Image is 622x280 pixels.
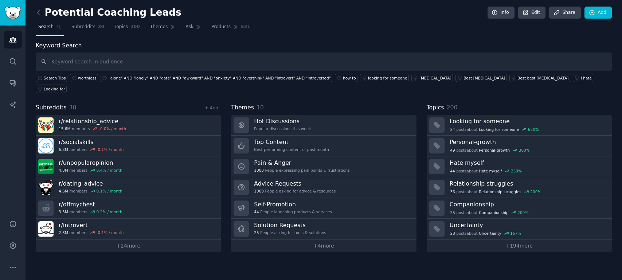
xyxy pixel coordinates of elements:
[479,231,501,236] span: Uncertainty
[518,7,545,19] a: Edit
[427,219,612,240] a: Uncertainty28postsaboutUncertainty167%
[427,198,612,219] a: Companionship25postsaboutCompanionship200%
[231,115,416,136] a: Hot DiscussionsPopular discussions this week
[59,180,122,187] h3: r/ dating_advice
[450,189,455,194] span: 36
[209,21,253,36] a: Products521
[488,7,515,19] a: Info
[98,24,104,30] span: 30
[36,21,64,36] a: Search
[573,74,594,82] a: I hate
[450,159,607,167] h3: Hate myself
[450,147,531,153] div: post s about
[36,42,82,49] label: Keyword Search
[549,7,580,19] a: Share
[446,104,457,111] span: 200
[450,148,455,153] span: 49
[59,168,68,173] span: 4.8M
[114,24,128,30] span: Topics
[150,24,168,30] span: Themes
[231,103,254,112] span: Themes
[231,219,416,240] a: Solution Requests25People asking for tools & solutions
[59,138,124,146] h3: r/ socialskills
[59,168,122,173] div: members
[71,24,95,30] span: Subreddits
[204,105,218,110] a: + Add
[59,147,68,152] span: 6.3M
[59,159,122,167] h3: r/ unpopularopinion
[479,168,502,174] span: Hate myself
[510,231,521,236] div: 167 %
[450,180,607,187] h3: Relationship struggles
[254,201,332,208] h3: Self-Promotion
[38,117,54,133] img: relationship_advice
[450,221,607,229] h3: Uncertainty
[509,74,570,82] a: Best best [MEDICAL_DATA]
[185,24,193,30] span: Ask
[59,201,122,208] h3: r/ offmychest
[112,21,142,36] a: Topics200
[59,209,68,214] span: 3.3M
[99,126,126,131] div: -0.0 % / month
[231,156,416,177] a: Pain & Anger1000People expressing pain points & frustrations
[427,240,612,252] a: +194more
[38,221,54,237] img: introvert
[59,188,68,194] span: 4.6M
[479,210,508,215] span: Companionship
[231,240,416,252] a: +4more
[511,168,522,174] div: 250 %
[254,117,311,125] h3: Hot Discussions
[427,136,612,156] a: Personal-growth49postsaboutPersonal-growth300%
[450,188,542,195] div: post s about
[69,104,77,111] span: 30
[231,136,416,156] a: Top ContentBest-performing content of past month
[36,219,221,240] a: r/introvert2.8Mmembers-0.1% / month
[36,198,221,219] a: r/offmychest3.3Mmembers0.2% / month
[69,21,107,36] a: Subreddits30
[97,168,122,173] div: 0.4 % / month
[36,156,221,177] a: r/unpopularopinion4.8Mmembers0.4% / month
[419,75,451,81] div: [MEDICAL_DATA]
[4,7,21,19] img: GummySearch logo
[584,7,612,19] a: Add
[427,156,612,177] a: Hate myself44postsaboutHate myself250%
[257,104,264,111] span: 10
[427,115,612,136] a: Looking for someone24postsaboutLooking for someone650%
[183,21,204,36] a: Ask
[254,209,332,214] div: People launching products & services
[254,138,329,146] h3: Top Content
[211,24,231,30] span: Products
[59,126,70,131] span: 15.6M
[254,230,326,235] div: People asking for tools & solutions
[36,177,221,198] a: r/dating_advice4.6Mmembers0.1% / month
[59,126,126,131] div: members
[101,74,332,82] a: "alone" AND "lonely" AND "date" AND "awkward" AND "anxiety" AND "overthink" AND "introvert" AND "...
[44,75,66,81] span: Search Tips
[254,180,336,187] h3: Advice Requests
[59,188,122,194] div: members
[254,147,329,152] div: Best-performing content of past month
[463,75,505,81] div: Best [MEDICAL_DATA]
[36,74,67,82] button: Search Tips
[254,168,349,173] div: People expressing pain points & frustrations
[479,127,519,132] span: Looking for someone
[36,7,181,19] h2: Potential Coaching Leads
[109,75,331,81] div: "alone" AND "lonely" AND "date" AND "awkward" AND "anxiety" AND "overthink" AND "introvert" AND "...
[528,127,539,132] div: 650 %
[36,85,67,93] a: Looking for
[38,159,54,174] img: unpopularopinion
[36,136,221,156] a: r/socialskills6.3Mmembers-0.1% / month
[59,230,124,235] div: members
[581,75,592,81] div: I hate
[59,147,124,152] div: members
[97,188,122,194] div: 0.1 % / month
[450,210,455,215] span: 25
[59,230,68,235] span: 2.8M
[36,240,221,252] a: +24more
[70,74,98,82] a: worthless
[411,74,453,82] a: [MEDICAL_DATA]
[97,209,122,214] div: 0.2 % / month
[450,231,455,236] span: 28
[254,230,259,235] span: 25
[450,168,455,174] span: 44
